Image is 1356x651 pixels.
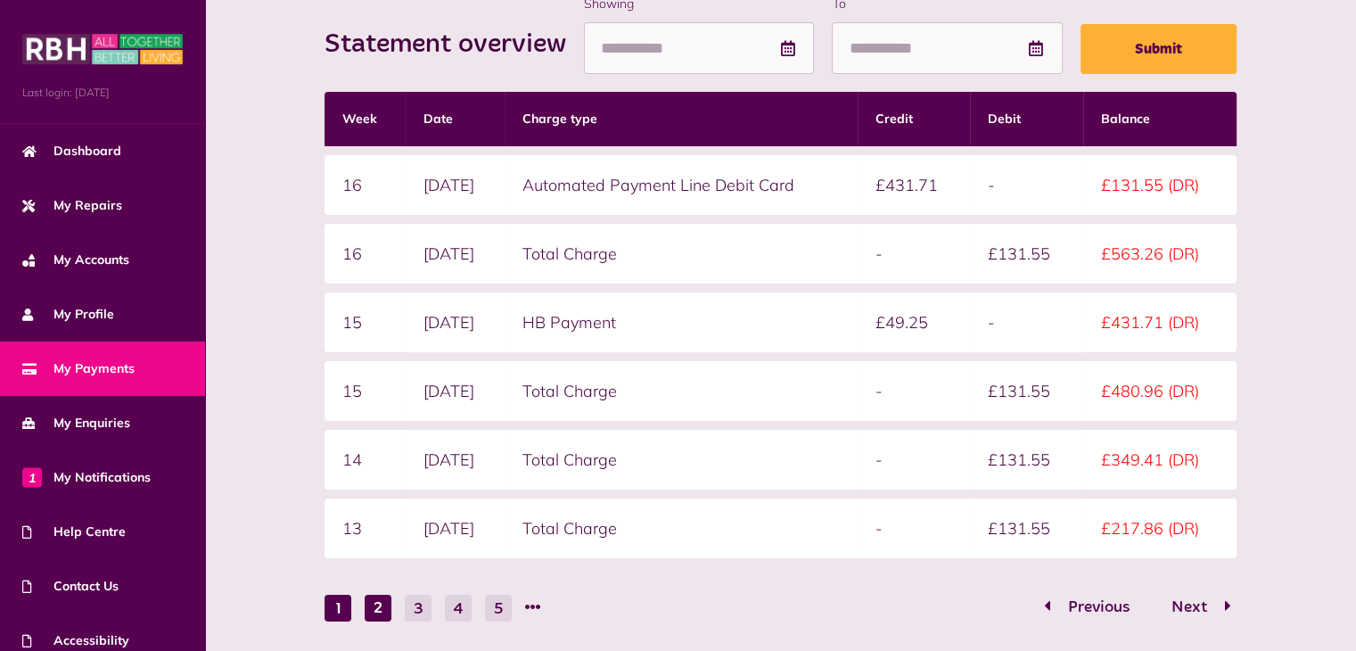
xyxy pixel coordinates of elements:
th: Credit [858,92,970,146]
img: MyRBH [22,31,183,67]
span: Last login: [DATE] [22,85,183,101]
td: £217.86 (DR) [1083,499,1237,558]
button: Go to page 5 [485,595,512,622]
td: - [858,499,970,558]
td: £49.25 [858,293,970,352]
button: Go to page 1 [325,595,351,622]
td: [DATE] [406,430,505,490]
td: [DATE] [406,499,505,558]
td: £131.55 [970,499,1082,558]
td: £563.26 (DR) [1083,224,1237,284]
td: [DATE] [406,224,505,284]
td: 13 [325,499,406,558]
td: [DATE] [406,293,505,352]
td: 14 [325,430,406,490]
span: Dashboard [22,142,121,161]
span: My Payments [22,359,135,378]
td: Total Charge [505,361,858,421]
button: Go to page 4 [445,595,472,622]
span: My Accounts [22,251,129,269]
th: Balance [1083,92,1237,146]
span: My Profile [22,305,114,324]
span: Help Centre [22,523,126,541]
th: Date [406,92,505,146]
td: [DATE] [406,155,505,215]
td: - [858,224,970,284]
td: £480.96 (DR) [1083,361,1237,421]
span: My Repairs [22,196,122,215]
span: Contact Us [22,577,119,596]
span: My Notifications [22,468,151,487]
h2: Statement overview [325,29,584,61]
span: Accessibility [22,631,129,650]
td: £431.71 (DR) [1083,293,1237,352]
td: £131.55 [970,430,1082,490]
td: - [970,155,1082,215]
td: 15 [325,293,406,352]
td: 16 [325,224,406,284]
td: - [858,361,970,421]
td: £131.55 [970,224,1082,284]
td: [DATE] [406,361,505,421]
td: HB Payment [505,293,858,352]
td: - [970,293,1082,352]
td: £131.55 [970,361,1082,421]
th: Week [325,92,406,146]
td: 16 [325,155,406,215]
td: £349.41 (DR) [1083,430,1237,490]
td: £431.71 [858,155,970,215]
button: Go to page 1 [1039,595,1148,621]
span: Next [1158,599,1220,615]
th: Charge type [505,92,858,146]
th: Debit [970,92,1082,146]
td: Automated Payment Line Debit Card [505,155,858,215]
td: Total Charge [505,499,858,558]
td: £131.55 (DR) [1083,155,1237,215]
td: 15 [325,361,406,421]
td: Total Charge [505,224,858,284]
span: Previous [1055,599,1143,615]
td: - [858,430,970,490]
span: My Enquiries [22,414,130,433]
button: Go to page 3 [1153,595,1237,621]
button: Submit [1081,24,1237,74]
button: Go to page 3 [405,595,431,622]
td: Total Charge [505,430,858,490]
span: 1 [22,467,42,487]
